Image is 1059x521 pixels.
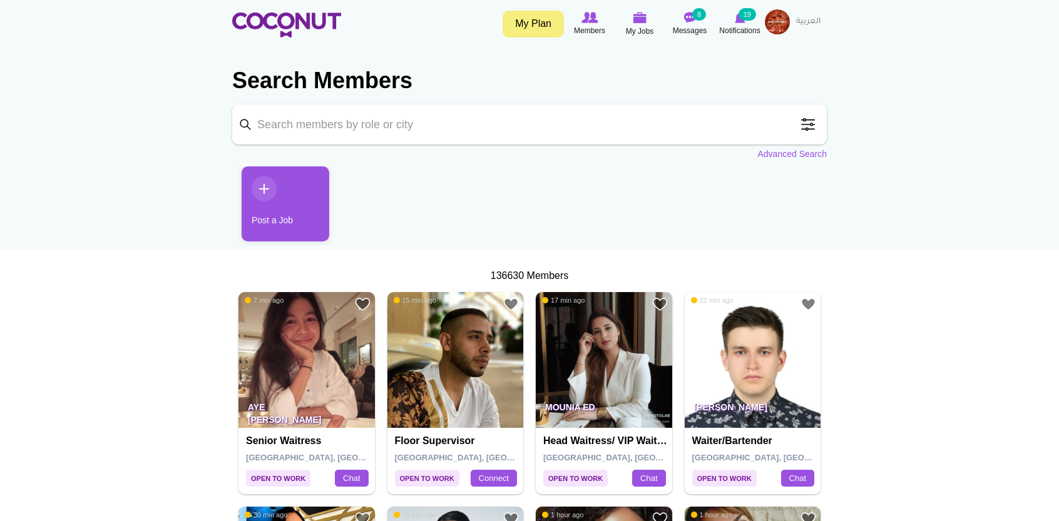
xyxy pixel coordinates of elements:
[665,9,715,38] a: Messages Messages 8
[246,435,371,447] h4: Senior Waitress
[691,296,734,305] span: 22 min ago
[245,510,287,519] span: 30 min ago
[692,435,817,447] h4: Waiter/Bartender
[735,12,745,23] img: Notifications
[581,12,598,23] img: Browse Members
[542,510,584,519] span: 1 hour ago
[232,13,341,38] img: Home
[790,9,827,34] a: العربية
[232,269,827,283] div: 136630 Members
[781,470,814,487] a: Chat
[565,9,615,38] a: Browse Members Members
[757,148,827,160] a: Advanced Search
[232,104,827,144] input: Search members by role or city
[395,453,573,462] span: [GEOGRAPHIC_DATA], [GEOGRAPHIC_DATA]
[394,296,436,305] span: 15 min ago
[543,470,608,487] span: Open to Work
[543,435,668,447] h4: Head Waitress/ VIP Waitress/ Waitress
[574,24,605,37] span: Members
[242,166,329,241] a: Post a Job
[395,470,459,487] span: Open to Work
[615,9,665,39] a: My Jobs My Jobs
[503,296,519,312] a: Add to Favourites
[232,166,320,251] li: 1 / 1
[395,435,519,447] h4: Floor Supervisor
[652,296,668,312] a: Add to Favourites
[246,453,424,462] span: [GEOGRAPHIC_DATA], [GEOGRAPHIC_DATA]
[691,510,733,519] span: 1 hour ago
[739,8,756,21] small: 19
[801,296,816,312] a: Add to Favourites
[335,470,368,487] a: Chat
[632,470,665,487] a: Chat
[536,393,672,428] p: Mounia Ed
[232,66,827,96] h2: Search Members
[503,11,564,38] a: My Plan
[715,9,765,38] a: Notifications Notifications 19
[692,8,706,21] small: 8
[673,24,707,37] span: Messages
[245,296,284,305] span: 7 min ago
[543,453,722,462] span: [GEOGRAPHIC_DATA], [GEOGRAPHIC_DATA]
[683,12,696,23] img: Messages
[471,470,517,487] a: Connect
[692,453,871,462] span: [GEOGRAPHIC_DATA], [GEOGRAPHIC_DATA]
[355,296,371,312] a: Add to Favourites
[626,25,654,38] span: My Jobs
[633,12,647,23] img: My Jobs
[246,470,310,487] span: Open to Work
[394,510,436,519] span: 31 min ago
[719,24,760,37] span: Notifications
[542,296,585,305] span: 17 min ago
[238,393,375,428] p: Aye [PERSON_NAME]
[692,470,757,487] span: Open to Work
[685,393,821,428] p: [PERSON_NAME]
